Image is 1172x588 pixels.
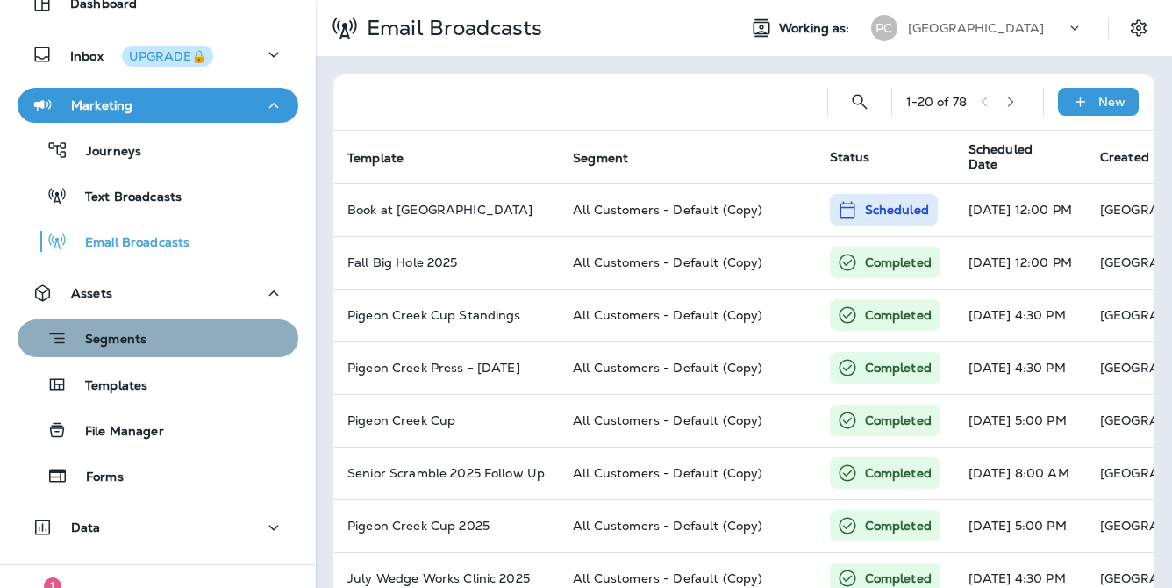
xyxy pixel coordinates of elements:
[573,360,762,376] span: All Customers - Default (Copy)
[968,142,1056,172] span: Scheduled Date
[954,447,1086,499] td: [DATE] 8:00 AM
[865,412,932,429] p: Completed
[347,151,404,166] span: Template
[18,319,298,357] button: Segments
[68,144,141,161] p: Journeys
[18,366,298,403] button: Templates
[68,235,189,252] p: Email Broadcasts
[573,570,762,586] span: All Customers - Default (Copy)
[18,276,298,311] button: Assets
[865,201,929,219] p: Scheduled
[906,95,967,109] div: 1 - 20 of 78
[347,203,545,217] p: Book at Pigeon Creek
[573,465,762,481] span: All Customers - Default (Copy)
[954,499,1086,552] td: [DATE] 5:00 PM
[68,378,147,395] p: Templates
[1123,12,1154,44] button: Settings
[573,202,762,218] span: All Customers - Default (Copy)
[573,255,762,270] span: All Customers - Default (Copy)
[1098,95,1126,109] p: New
[954,394,1086,447] td: [DATE] 5:00 PM
[865,464,932,482] p: Completed
[347,150,426,166] span: Template
[347,519,545,533] p: Pigeon Creek Cup 2025
[347,361,545,375] p: Pigeon Creek Press - August 2025
[68,470,124,486] p: Forms
[1100,149,1168,165] span: Created By
[18,37,298,72] button: InboxUPGRADE🔒
[908,21,1044,35] p: [GEOGRAPHIC_DATA]
[18,132,298,169] button: Journeys
[573,307,762,323] span: All Customers - Default (Copy)
[122,46,213,67] button: UPGRADE🔒
[71,520,101,534] p: Data
[865,306,932,324] p: Completed
[954,289,1086,341] td: [DATE] 4:30 PM
[954,341,1086,394] td: [DATE] 4:30 PM
[347,413,545,427] p: Pigeon Creek Cup
[954,183,1086,236] td: [DATE] 12:00 PM
[18,223,298,260] button: Email Broadcasts
[871,15,897,41] div: PC
[573,518,762,534] span: All Customers - Default (Copy)
[68,424,164,441] p: File Manager
[70,46,213,64] p: Inbox
[18,412,298,448] button: File Manager
[347,466,545,480] p: Senior Scramble 2025 Follow Up
[360,15,542,41] p: Email Broadcasts
[18,457,298,494] button: Forms
[18,510,298,545] button: Data
[830,149,870,165] span: Status
[954,236,1086,289] td: [DATE] 12:00 PM
[865,570,932,587] p: Completed
[68,190,182,206] p: Text Broadcasts
[18,88,298,123] button: Marketing
[129,50,206,62] div: UPGRADE🔒
[18,177,298,214] button: Text Broadcasts
[71,98,132,112] p: Marketing
[968,142,1079,172] span: Scheduled Date
[842,84,877,119] button: Search Email Broadcasts
[71,286,112,300] p: Assets
[68,332,146,349] p: Segments
[573,412,762,428] span: All Customers - Default (Copy)
[347,255,545,269] p: Fall Big Hole 2025
[865,359,932,376] p: Completed
[573,151,628,166] span: Segment
[347,308,545,322] p: Pigeon Creek Cup Standings
[347,571,545,585] p: July Wedge Works Clinic 2025
[865,254,932,271] p: Completed
[865,517,932,534] p: Completed
[573,150,651,166] span: Segment
[779,21,854,36] span: Working as:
